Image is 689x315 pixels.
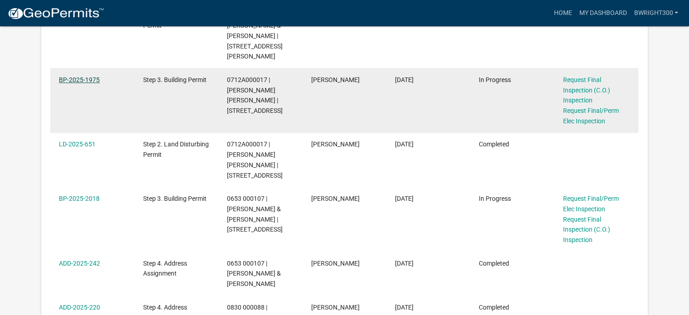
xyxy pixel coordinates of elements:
span: Step 2. Land Disturbing Permit [143,11,209,29]
span: Step 2. Land Disturbing Permit [143,141,209,158]
span: Bill Wright [311,304,360,311]
span: 0653 000107 | ROBICHAUX JEAN-PAUL & CINDY | 227 S CHATTAHOOCHEE DR [227,195,283,233]
a: My Dashboard [575,5,630,22]
span: 0653 000107 | ROBICHAUX JEAN-PAUL & CINDY [227,260,281,288]
span: In Progress [479,195,511,202]
span: 05/22/2025 [395,141,414,148]
a: bwright300 [630,5,682,22]
span: Bill Wright [311,260,360,267]
span: Completed [479,260,509,267]
span: Step 3. Building Permit [143,195,207,202]
span: 0712A000017 | MOORE ELIZABETH LAINE HOWARD | 57 FLING RD [227,141,283,179]
span: Step 4. Address Assignment [143,260,187,277]
span: In Progress [479,76,511,83]
span: 02/12/2025 [395,304,414,311]
span: Step 3. Building Permit [143,76,207,83]
a: ADD-2025-220 [59,304,100,311]
span: Bill Wright [311,76,360,83]
a: Request Final Inspection (C.O.) Inspection [563,76,610,104]
span: 05/22/2025 [395,76,414,83]
span: 02/26/2025 [395,195,414,202]
a: ADD-2025-242 [59,260,100,267]
span: Completed [479,141,509,148]
a: BP-2025-2018 [59,195,100,202]
a: Home [550,5,575,22]
a: Request Final/Perm Elec Inspection [563,195,619,213]
span: 0173 000011 | GRAGG JEFFREY K & CHRISTINA J DEMOTT | 401 CARR RD [227,11,283,60]
span: 0712A000017 | MOORE ELIZABETH LAINE HOWARD | 57 FLING RD [227,76,283,114]
a: BP-2025-1975 [59,76,100,83]
span: Bill Wright [311,195,360,202]
a: LD-2025-651 [59,141,96,148]
a: Request Final/Perm Elec Inspection [563,107,619,125]
span: Completed [479,304,509,311]
span: Bill Wright [311,141,360,148]
a: Request Final Inspection (C.O.) Inspection [563,216,610,244]
span: 02/26/2025 [395,260,414,267]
